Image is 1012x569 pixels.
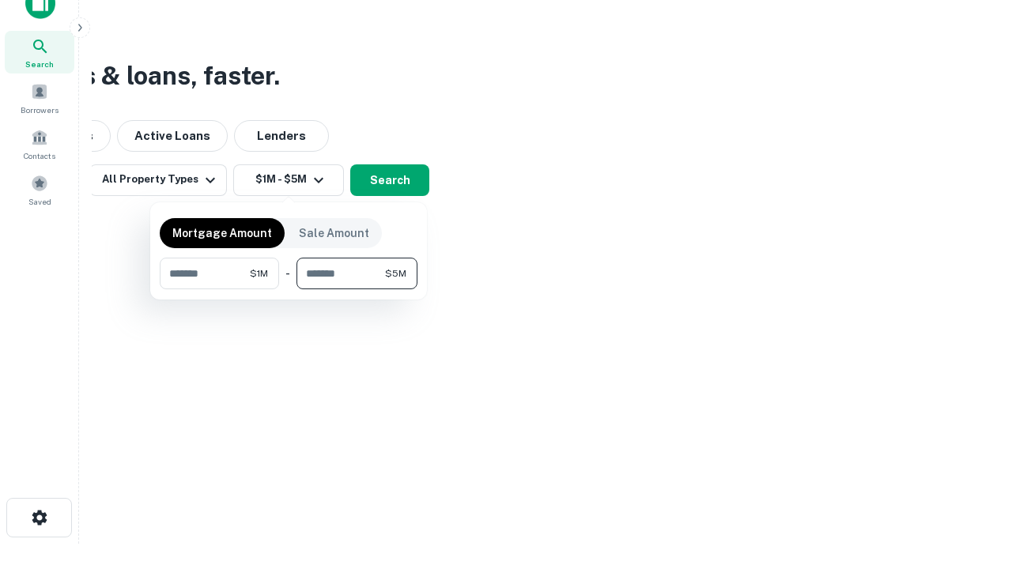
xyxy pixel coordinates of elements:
[285,258,290,289] div: -
[172,224,272,242] p: Mortgage Amount
[385,266,406,281] span: $5M
[933,392,1012,468] iframe: Chat Widget
[250,266,268,281] span: $1M
[299,224,369,242] p: Sale Amount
